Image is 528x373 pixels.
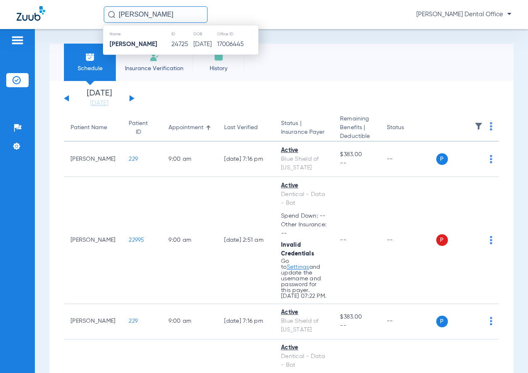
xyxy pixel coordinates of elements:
td: [PERSON_NAME] [64,177,122,304]
td: -- [380,304,436,339]
div: Active [281,146,327,155]
img: History [214,52,224,62]
div: Patient ID [129,119,148,137]
div: Active [281,344,327,352]
div: Active [281,182,327,190]
span: Deductible [340,132,373,141]
th: Office ID [217,29,258,39]
img: Zuub Logo [17,6,45,21]
span: $383.00 [340,313,373,321]
td: [DATE] [193,39,217,50]
span: 229 [129,156,138,162]
td: [PERSON_NAME] [64,304,122,339]
td: [PERSON_NAME] [64,142,122,177]
div: Blue Shield of [US_STATE] [281,317,327,334]
span: Insurance Verification [122,64,186,73]
td: [DATE] 7:16 PM [218,142,274,177]
div: Patient ID [129,119,155,137]
span: 229 [129,318,138,324]
span: Other Insurance: -- [281,221,327,238]
td: -- [380,177,436,304]
span: P [436,153,448,165]
img: group-dot-blue.svg [490,236,492,244]
a: Settings [287,264,309,270]
img: group-dot-blue.svg [490,122,492,130]
iframe: Chat Widget [486,333,528,373]
div: Appointment [169,123,203,132]
td: 9:00 AM [162,142,218,177]
span: -- [340,237,346,243]
td: -- [380,142,436,177]
th: Status | [274,115,333,142]
div: Patient Name [71,123,115,132]
td: 17006445 [217,39,258,50]
span: -- [340,321,373,330]
img: filter.svg [474,122,483,130]
img: Search Icon [108,11,115,18]
span: P [436,234,448,246]
th: Name [103,29,171,39]
th: Remaining Benefits | [333,115,380,142]
li: [DATE] [74,89,124,108]
input: Search for patients [104,6,208,23]
span: History [199,64,238,73]
th: Status [380,115,436,142]
img: Schedule [85,52,95,62]
div: Last Verified [224,123,268,132]
td: [DATE] 7:16 PM [218,304,274,339]
th: DOB [193,29,217,39]
img: group-dot-blue.svg [490,155,492,163]
span: Insurance Payer [281,128,327,137]
img: hamburger-icon [11,35,24,45]
p: Go to and update the username and password for this payer. [DATE] 07:22 PM. [281,258,327,299]
td: 24725 [171,39,193,50]
div: Dentical - Data - Bot [281,190,327,208]
td: [DATE] 2:51 AM [218,177,274,304]
strong: [PERSON_NAME] [110,41,157,47]
td: 9:00 AM [162,304,218,339]
div: Patient Name [71,123,107,132]
span: 22995 [129,237,144,243]
span: Invalid Credentials [281,242,314,257]
span: -- [340,159,373,168]
span: Schedule [70,64,110,73]
span: P [436,316,448,327]
span: [PERSON_NAME] Dental Office [416,10,511,19]
div: Active [281,308,327,317]
span: Spend Down: -- [281,212,327,221]
th: ID [171,29,193,39]
div: Blue Shield of [US_STATE] [281,155,327,172]
div: Last Verified [224,123,258,132]
div: Dentical - Data - Bot [281,352,327,370]
img: group-dot-blue.svg [490,317,492,325]
span: $383.00 [340,150,373,159]
div: Appointment [169,123,211,132]
a: [DATE] [74,99,124,108]
td: 9:00 AM [162,177,218,304]
img: Manual Insurance Verification [149,52,159,62]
